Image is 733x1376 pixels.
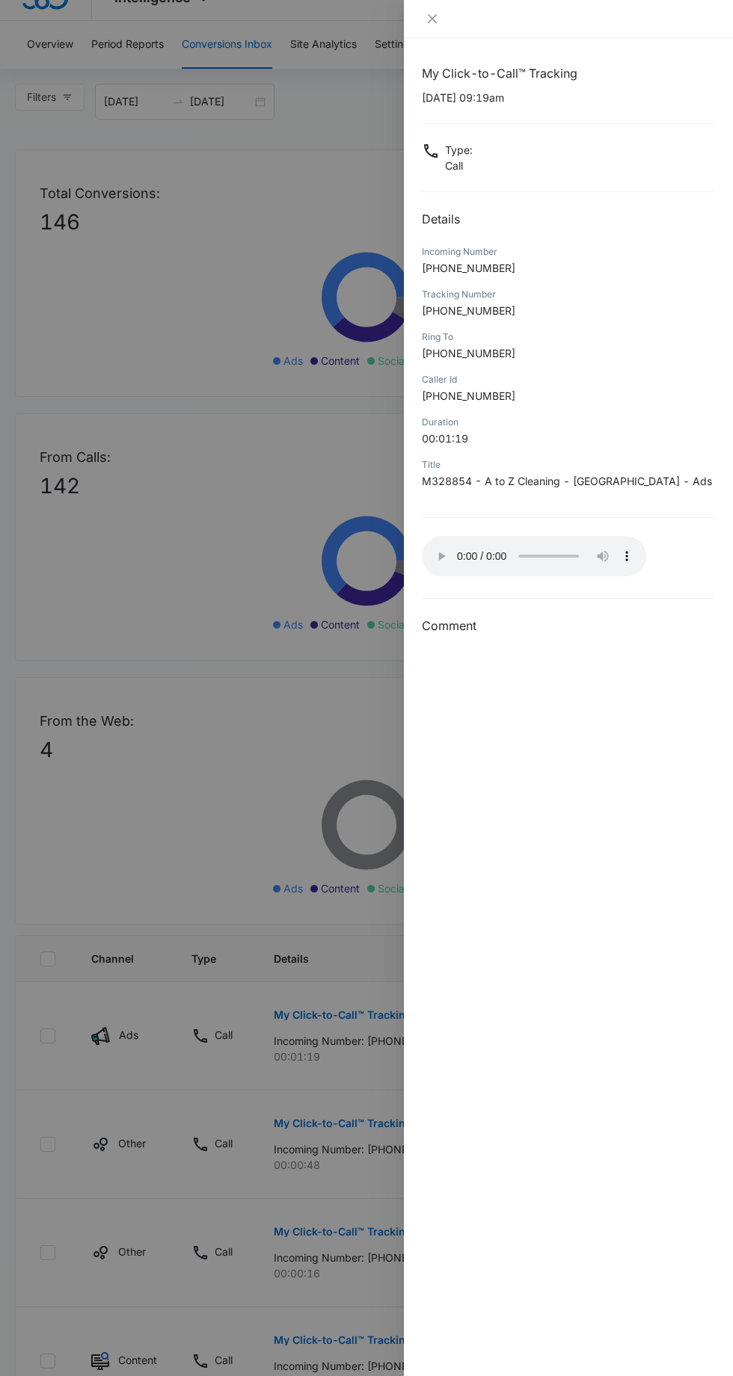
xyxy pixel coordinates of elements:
[422,536,646,576] audio: Your browser does not support the audio tag.
[422,432,468,445] span: 00:01:19
[422,617,715,635] h3: Comment
[422,64,715,82] h1: My Click-to-Call™ Tracking
[426,13,438,25] span: close
[422,389,515,402] span: [PHONE_NUMBER]
[422,288,715,301] div: Tracking Number
[422,416,715,429] div: Duration
[422,373,715,386] div: Caller Id
[422,347,515,360] span: [PHONE_NUMBER]
[445,142,473,158] p: Type :
[422,90,715,105] p: [DATE] 09:19am
[422,475,712,487] span: M328854 - A to Z Cleaning - [GEOGRAPHIC_DATA] - Ads
[422,262,515,274] span: [PHONE_NUMBER]
[445,158,473,173] p: Call
[422,210,715,228] h2: Details
[422,12,443,25] button: Close
[422,330,715,344] div: Ring To
[422,458,715,472] div: Title
[422,245,715,259] div: Incoming Number
[422,304,515,317] span: [PHONE_NUMBER]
